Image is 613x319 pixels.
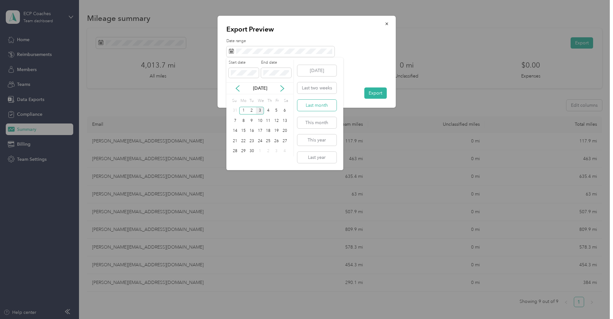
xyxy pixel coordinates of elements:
div: 25 [264,137,272,145]
div: 3 [256,107,264,115]
label: End date [261,60,291,66]
div: 12 [272,117,281,125]
div: 26 [272,137,281,145]
div: Tu [249,96,255,105]
div: 4 [264,107,272,115]
div: 23 [248,137,256,145]
label: Start date [229,60,259,66]
div: 9 [248,117,256,125]
div: 4 [281,147,289,155]
div: 31 [231,107,240,115]
div: 30 [248,147,256,155]
p: [DATE] [247,85,274,92]
div: 18 [264,127,272,135]
div: Fr [275,96,281,105]
button: This month [297,117,337,128]
label: Date range [226,38,387,44]
div: 7 [231,117,240,125]
div: 2 [248,107,256,115]
div: 10 [256,117,264,125]
button: [DATE] [297,65,337,76]
div: We [257,96,264,105]
div: 6 [281,107,289,115]
div: 3 [272,147,281,155]
iframe: Everlance-gr Chat Button Frame [577,283,613,319]
div: 22 [239,137,248,145]
div: 15 [239,127,248,135]
button: Last two weeks [297,82,337,94]
div: 11 [264,117,272,125]
div: 17 [256,127,264,135]
div: 5 [272,107,281,115]
div: Sa [283,96,289,105]
div: 1 [256,147,264,155]
div: 27 [281,137,289,145]
div: 2 [264,147,272,155]
div: 24 [256,137,264,145]
div: 1 [239,107,248,115]
button: This year [297,134,337,146]
div: 20 [281,127,289,135]
div: 29 [239,147,248,155]
div: Th [266,96,272,105]
div: 16 [248,127,256,135]
div: 13 [281,117,289,125]
div: 28 [231,147,240,155]
div: 21 [231,137,240,145]
p: Export Preview [226,25,387,34]
div: Su [231,96,237,105]
button: Last month [297,100,337,111]
div: 14 [231,127,240,135]
div: Mo [239,96,246,105]
button: Export [364,87,387,99]
div: 19 [272,127,281,135]
div: 8 [239,117,248,125]
button: Last year [297,152,337,163]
